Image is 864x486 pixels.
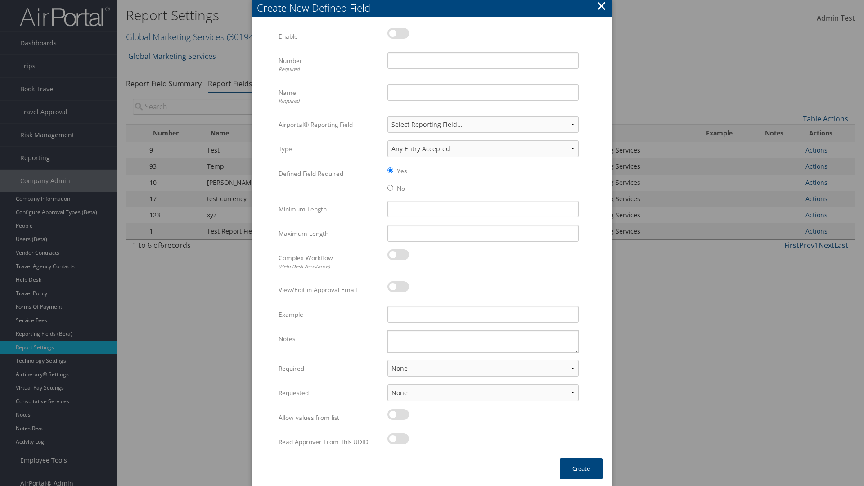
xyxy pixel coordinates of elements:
div: Create New Defined Field [257,1,612,15]
label: View/Edit in Approval Email [279,281,381,298]
label: Name [279,84,381,109]
label: Enable [279,28,381,45]
div: Required [279,66,381,73]
label: Read Approver From This UDID [279,433,381,450]
label: Requested [279,384,381,401]
label: Complex Workflow [279,249,381,274]
label: Allow values from list [279,409,381,426]
label: Number [279,52,381,77]
label: Example [279,306,381,323]
div: (Help Desk Assistance) [279,263,381,270]
label: Notes [279,330,381,347]
label: Minimum Length [279,201,381,218]
label: Airportal® Reporting Field [279,116,381,133]
label: No [397,184,405,193]
div: Required [279,97,381,105]
label: Defined Field Required [279,165,381,182]
button: Create [560,458,603,479]
label: Required [279,360,381,377]
label: Yes [397,166,407,175]
label: Maximum Length [279,225,381,242]
label: Type [279,140,381,157]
